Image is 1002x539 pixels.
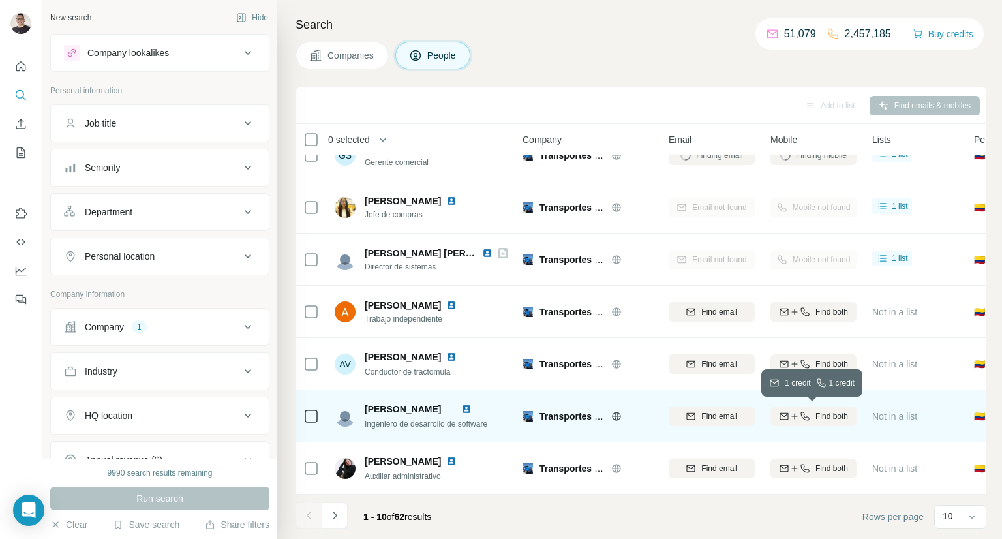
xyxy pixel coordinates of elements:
div: Seniority [85,161,120,174]
span: Transportes Iceberg de [GEOGRAPHIC_DATA] [539,359,740,369]
img: LinkedIn logo [482,248,493,258]
span: Not in a list [872,411,917,422]
button: Find email [669,354,755,374]
button: Company lookalikes [51,37,269,69]
button: Find email [669,407,755,426]
div: New search [50,12,91,23]
img: Avatar [335,458,356,479]
p: Personal information [50,85,269,97]
img: Avatar [10,13,31,34]
img: Avatar [335,301,356,322]
img: LinkedIn logo [461,404,472,414]
button: Company1 [51,311,269,343]
button: Save search [113,518,179,531]
span: Find email [701,463,737,474]
img: Logo of Transportes Iceberg de Colombia [523,463,533,474]
button: Quick start [10,55,31,78]
p: 51,079 [784,26,816,42]
button: Seniority [51,152,269,183]
button: Use Surfe on LinkedIn [10,202,31,225]
span: [PERSON_NAME] [365,350,441,363]
div: Department [85,206,132,219]
img: Logo of Transportes Iceberg de Colombia [523,254,533,265]
span: Jefe de compras [365,209,472,221]
button: Find email [669,459,755,478]
img: Logo of Transportes Iceberg de Colombia [523,359,533,369]
button: Find both [770,354,857,374]
span: Find both [815,306,848,318]
div: 9990 search results remaining [108,467,213,479]
span: Find email [701,410,737,422]
h4: Search [296,16,986,34]
img: LinkedIn logo [446,456,457,467]
span: 1 list [892,253,908,264]
button: Find both [770,459,857,478]
span: Transportes Iceberg de [GEOGRAPHIC_DATA] [539,254,740,265]
button: Industry [51,356,269,387]
div: Personal location [85,250,155,263]
span: of [387,512,395,522]
img: Logo of Transportes Iceberg de Colombia [523,202,533,213]
button: Hide [227,8,277,27]
div: Company lookalikes [87,46,169,59]
img: Avatar [335,197,356,218]
span: Transportes Iceberg de [GEOGRAPHIC_DATA] [539,307,740,317]
button: HQ location [51,400,269,431]
span: Not in a list [872,307,917,317]
span: Find both [815,410,848,422]
span: Conductor de tractomula [365,367,450,377]
span: 🇨🇴 [974,358,985,371]
div: Industry [85,365,117,378]
button: Buy credits [913,25,973,43]
span: 🇨🇴 [974,253,985,266]
span: 1 - 10 [363,512,387,522]
span: results [363,512,431,522]
span: Transportes Iceberg de [GEOGRAPHIC_DATA] [539,150,740,161]
p: 10 [943,510,953,523]
span: Find both [815,358,848,370]
div: HQ location [85,409,132,422]
button: Dashboard [10,259,31,283]
button: Clear [50,518,87,531]
span: Company [523,133,562,146]
span: 62 [395,512,405,522]
img: Avatar [335,249,356,270]
img: LinkedIn logo [446,352,457,362]
span: 🇨🇴 [974,305,985,318]
img: Logo of Transportes Iceberg de Colombia [523,411,533,422]
span: Ingeniero de desarrollo de software [365,420,487,429]
button: Feedback [10,288,31,311]
span: 1 list [892,200,908,212]
p: Company information [50,288,269,300]
span: 🇨🇴 [974,462,985,475]
span: Email [669,133,691,146]
button: Department [51,196,269,228]
span: Transportes Iceberg de [GEOGRAPHIC_DATA] [539,411,740,422]
div: 1 [132,321,147,333]
img: Logo of Transportes Iceberg de Colombia [523,307,533,317]
img: Avatar [335,406,356,427]
span: Find both [815,463,848,474]
span: [PERSON_NAME] [365,300,441,311]
span: Transportes Iceberg de [GEOGRAPHIC_DATA] [539,463,740,474]
p: 2,457,185 [845,26,891,42]
div: Company [85,320,124,333]
span: 0 selected [328,133,370,146]
img: LinkedIn logo [446,196,457,206]
img: LinkedIn logo [446,300,457,311]
span: Mobile [770,133,797,146]
div: Open Intercom Messenger [13,495,44,526]
div: AV [335,354,356,375]
span: Gerente comercial [365,157,493,168]
button: Find both [770,407,857,426]
span: 🇨🇴 [974,201,985,214]
span: Find email [701,306,737,318]
div: Annual revenue ($) [85,454,162,467]
span: Director de sistemas [365,261,508,273]
span: Auxiliar administrativo [365,472,441,481]
button: Find both [770,302,857,322]
span: Not in a list [872,359,917,369]
span: [PERSON_NAME] [365,404,441,414]
span: Transportes Iceberg de [GEOGRAPHIC_DATA] [539,202,740,213]
div: Job title [85,117,116,130]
